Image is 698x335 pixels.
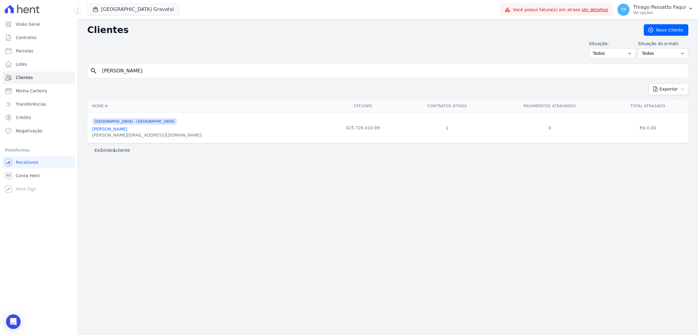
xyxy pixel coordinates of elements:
span: Visão Geral [16,21,40,27]
span: Crédito [16,114,31,121]
td: 1 [402,112,492,143]
div: Plataformas [5,147,72,154]
a: Transferências [2,98,75,110]
span: Parcelas [16,48,33,54]
h2: Clientes [87,25,634,35]
td: 0 [492,112,607,143]
p: Thiago Pessatto Faqui [633,4,686,10]
div: Open Intercom Messenger [6,314,21,329]
span: TP [621,8,626,12]
a: Conta Hent [2,170,75,182]
span: Minha Carteira [16,88,47,94]
label: Situação do e-mail: [638,41,688,47]
td: R$ 0,00 [607,112,688,143]
a: Crédito [2,111,75,124]
span: Lotes [16,61,27,67]
a: Minha Carteira [2,85,75,97]
th: Contratos Ativos [402,100,492,112]
span: Você possui fatura(s) em atraso. [513,7,608,13]
button: Exportar [648,83,688,95]
a: Lotes [2,58,75,70]
b: 1 [113,148,116,153]
a: Recebíveis [2,156,75,168]
th: Total Atrasado [607,100,688,112]
a: Ver detalhes [582,7,608,12]
a: Parcelas [2,45,75,57]
a: Visão Geral [2,18,75,30]
span: Negativação [16,128,42,134]
span: Clientes [16,75,33,81]
a: Contratos [2,32,75,44]
a: Clientes [2,71,75,84]
input: Buscar por nome, CPF ou e-mail [98,65,686,77]
span: Contratos [16,35,36,41]
th: CPF/CNPJ [324,100,402,112]
a: [PERSON_NAME] [92,127,127,131]
td: 025.726.410-89 [324,112,402,143]
th: Nome [87,100,324,112]
p: Ver opções [633,10,686,15]
span: Recebíveis [16,159,38,165]
label: Situação: [589,41,636,47]
a: Novo Cliente [644,24,688,36]
span: Transferências [16,101,46,107]
button: TP Thiago Pessatto Faqui Ver opções [613,1,698,18]
th: Pagamentos Atrasados [492,100,607,112]
div: [PERSON_NAME][EMAIL_ADDRESS][DOMAIN_NAME] [92,132,201,138]
span: Conta Hent [16,173,40,179]
p: Exibindo cliente [95,147,130,153]
a: Negativação [2,125,75,137]
span: [GEOGRAPHIC_DATA] - [GEOGRAPHIC_DATA] [92,118,177,125]
button: [GEOGRAPHIC_DATA] Gravatai [87,4,179,15]
i: search [90,67,97,75]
